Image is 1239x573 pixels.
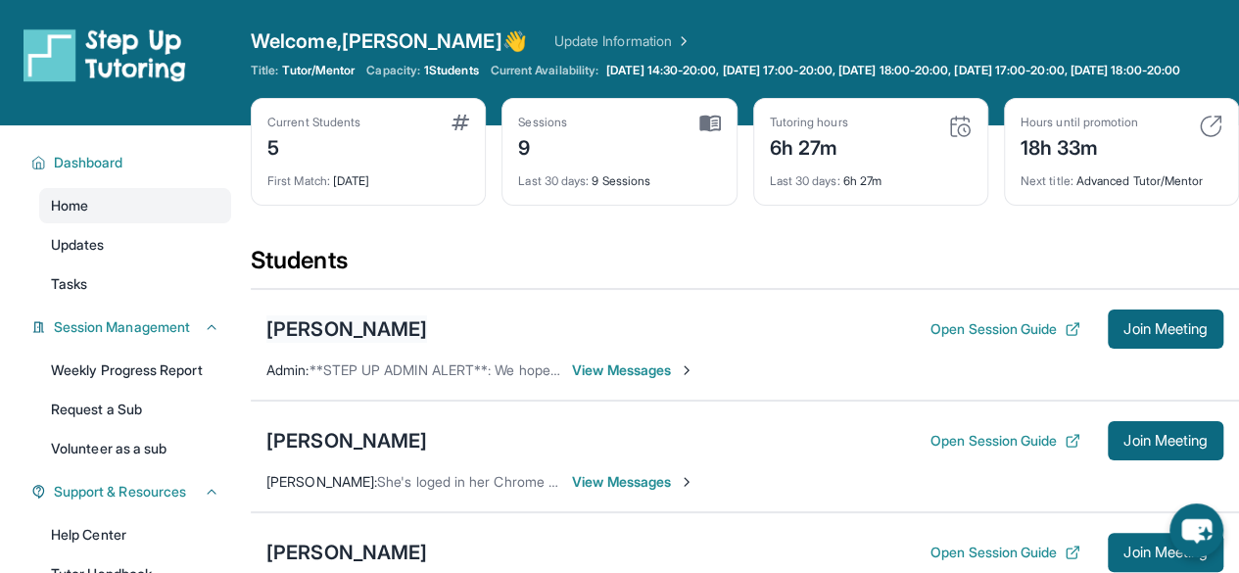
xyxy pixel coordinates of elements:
button: chat-button [1169,503,1223,557]
a: Update Information [554,31,691,51]
button: Session Management [46,317,219,337]
a: Help Center [39,517,231,552]
a: Updates [39,227,231,263]
div: Hours until promotion [1021,115,1138,130]
span: Updates [51,235,105,255]
span: Dashboard [54,153,123,172]
button: Dashboard [46,153,219,172]
span: Join Meeting [1123,435,1208,447]
span: Join Meeting [1123,323,1208,335]
img: Chevron-Right [679,362,694,378]
div: 9 [518,130,567,162]
div: 9 Sessions [518,162,720,189]
div: Advanced Tutor/Mentor [1021,162,1222,189]
span: She's loged in her Chrome book [377,473,579,490]
span: Last 30 days : [518,173,589,188]
span: Join Meeting [1123,547,1208,558]
span: Session Management [54,317,190,337]
a: [DATE] 14:30-20:00, [DATE] 17:00-20:00, [DATE] 18:00-20:00, [DATE] 17:00-20:00, [DATE] 18:00-20:00 [602,63,1184,78]
span: View Messages [572,472,694,492]
div: [DATE] [267,162,469,189]
span: Tutor/Mentor [282,63,355,78]
div: 6h 27m [770,130,848,162]
span: First Match : [267,173,330,188]
button: Join Meeting [1108,310,1223,349]
div: [PERSON_NAME] [266,539,427,566]
span: Last 30 days : [770,173,840,188]
span: [PERSON_NAME] : [266,473,377,490]
div: 5 [267,130,360,162]
img: card [948,115,972,138]
button: Open Session Guide [930,431,1080,451]
a: Weekly Progress Report [39,353,231,388]
div: [PERSON_NAME] [266,427,427,454]
div: [PERSON_NAME] [266,315,427,343]
div: Students [251,245,1239,288]
div: 6h 27m [770,162,972,189]
button: Join Meeting [1108,421,1223,460]
span: Home [51,196,88,215]
div: Current Students [267,115,360,130]
span: View Messages [572,360,694,380]
span: Title: [251,63,278,78]
span: Welcome, [PERSON_NAME] 👋 [251,27,527,55]
img: logo [24,27,186,82]
button: Support & Resources [46,482,219,501]
img: Chevron-Right [679,474,694,490]
span: Current Availability: [491,63,598,78]
div: 18h 33m [1021,130,1138,162]
button: Join Meeting [1108,533,1223,572]
button: Open Session Guide [930,319,1080,339]
a: Home [39,188,231,223]
a: Tasks [39,266,231,302]
div: Tutoring hours [770,115,848,130]
span: 1 Students [424,63,479,78]
img: card [1199,115,1222,138]
span: [DATE] 14:30-20:00, [DATE] 17:00-20:00, [DATE] 18:00-20:00, [DATE] 17:00-20:00, [DATE] 18:00-20:00 [606,63,1180,78]
a: Request a Sub [39,392,231,427]
div: Sessions [518,115,567,130]
span: Next title : [1021,173,1073,188]
span: Tasks [51,274,87,294]
img: Chevron Right [672,31,691,51]
img: card [452,115,469,130]
span: Capacity: [366,63,420,78]
span: Support & Resources [54,482,186,501]
span: **STEP UP ADMIN ALERT**: We hope you have a great first session [DATE]! -Mer @Step Up [309,361,887,378]
span: Admin : [266,361,309,378]
a: Volunteer as a sub [39,431,231,466]
button: Open Session Guide [930,543,1080,562]
img: card [699,115,721,132]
